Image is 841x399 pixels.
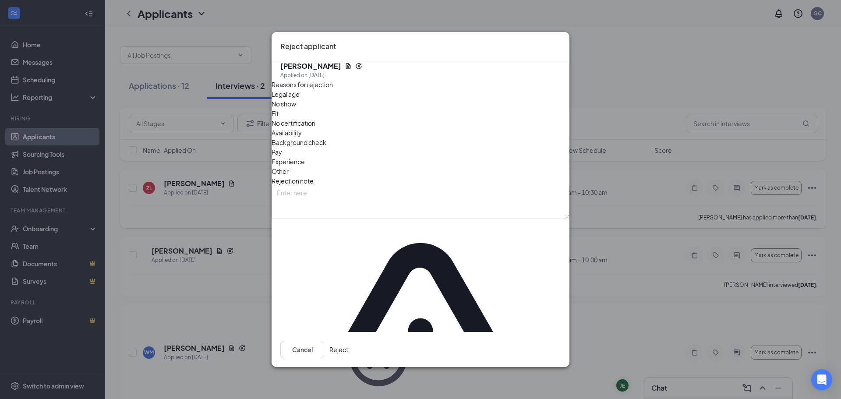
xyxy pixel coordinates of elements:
[280,71,362,80] div: Applied on [DATE]
[329,341,348,358] button: Reject
[272,157,305,166] span: Experience
[272,81,333,88] span: Reasons for rejection
[272,166,289,176] span: Other
[280,61,341,71] h5: [PERSON_NAME]
[280,41,336,52] h3: Reject applicant
[272,118,315,128] span: No certification
[355,63,362,70] svg: Reapply
[272,99,296,109] span: No show
[280,341,324,358] button: Cancel
[272,177,314,185] span: Rejection note
[272,109,279,118] span: Fit
[345,63,352,70] svg: Document
[272,128,302,138] span: Availability
[272,89,300,99] span: Legal age
[272,138,326,147] span: Background check
[811,369,832,390] div: Open Intercom Messenger
[272,147,282,157] span: Pay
